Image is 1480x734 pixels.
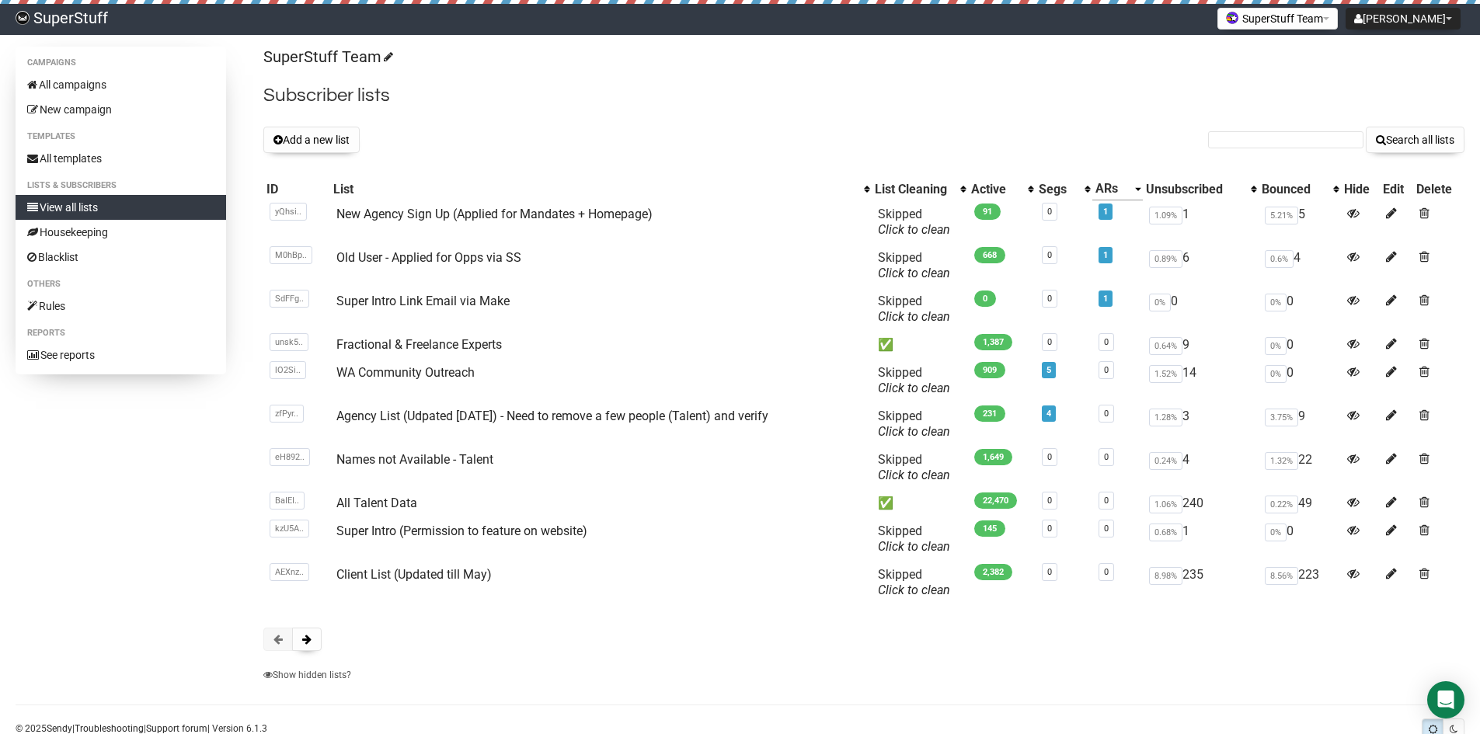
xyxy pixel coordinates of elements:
span: M0hBp.. [270,246,312,264]
a: Click to clean [878,266,950,280]
th: List: No sort applied, activate to apply an ascending sort [330,178,872,200]
th: ARs: Descending sort applied, activate to remove the sort [1092,178,1143,200]
span: 1.09% [1149,207,1182,224]
span: unsk5.. [270,333,308,351]
a: New campaign [16,97,226,122]
div: Edit [1383,182,1410,197]
span: Skipped [878,524,950,554]
a: 0 [1047,452,1052,462]
a: 0 [1047,567,1052,577]
a: Super Intro (Permission to feature on website) [336,524,587,538]
a: Click to clean [878,424,950,439]
a: All templates [16,146,226,171]
a: SuperStuff Team [263,47,391,66]
th: Bounced: No sort applied, activate to apply an ascending sort [1259,178,1341,200]
td: 0 [1259,331,1341,359]
span: 0.6% [1265,250,1294,268]
span: 1.06% [1149,496,1182,513]
span: 8.56% [1265,567,1298,585]
td: 0 [1259,359,1341,402]
span: 1,387 [974,334,1012,350]
th: Unsubscribed: No sort applied, activate to apply an ascending sort [1143,178,1259,200]
a: Super Intro Link Email via Make [336,294,510,308]
span: 909 [974,362,1005,378]
a: 0 [1104,409,1109,419]
td: 22 [1259,446,1341,489]
a: 0 [1104,496,1109,506]
div: List Cleaning [875,182,952,197]
td: 49 [1259,489,1341,517]
span: 91 [974,204,1001,220]
span: zfPyr.. [270,405,304,423]
td: 5 [1259,200,1341,244]
div: ID [266,182,328,197]
td: 4 [1143,446,1259,489]
button: SuperStuff Team [1217,8,1338,30]
td: 1 [1143,200,1259,244]
span: 1.28% [1149,409,1182,426]
a: 1 [1103,250,1108,260]
th: Active: No sort applied, activate to apply an ascending sort [968,178,1036,200]
a: 1 [1103,207,1108,217]
div: ARs [1095,181,1127,197]
span: AEXnz.. [270,563,309,581]
span: 0.22% [1265,496,1298,513]
div: List [333,182,856,197]
a: 0 [1047,207,1052,217]
span: 22,470 [974,492,1017,509]
td: ✅ [872,331,968,359]
span: 0.89% [1149,250,1182,268]
a: Old User - Applied for Opps via SS [336,250,521,265]
a: See reports [16,343,226,367]
a: 0 [1047,496,1052,506]
a: New Agency Sign Up (Applied for Mandates + Homepage) [336,207,653,221]
div: Unsubscribed [1146,182,1244,197]
span: 145 [974,520,1005,537]
th: Segs: No sort applied, activate to apply an ascending sort [1036,178,1092,200]
span: 0.68% [1149,524,1182,541]
a: 0 [1047,294,1052,304]
a: 0 [1047,250,1052,260]
li: Reports [16,324,226,343]
a: Fractional & Freelance Experts [336,337,502,352]
span: 8.98% [1149,567,1182,585]
td: 1 [1143,517,1259,561]
button: Add a new list [263,127,360,153]
a: 0 [1104,365,1109,375]
a: Show hidden lists? [263,670,351,680]
span: kzU5A.. [270,520,309,537]
a: Click to clean [878,539,950,554]
span: 668 [974,247,1005,263]
img: favicons [1226,12,1238,24]
li: Templates [16,127,226,146]
a: 0 [1047,524,1052,534]
span: 0% [1265,365,1287,383]
td: 14 [1143,359,1259,402]
td: 223 [1259,561,1341,604]
span: lO2Si.. [270,361,306,379]
h2: Subscriber lists [263,82,1464,110]
th: Edit: No sort applied, sorting is disabled [1380,178,1413,200]
span: BaIEI.. [270,492,305,510]
td: 9 [1259,402,1341,446]
span: 1.32% [1265,452,1298,470]
a: Click to clean [878,222,950,237]
a: All campaigns [16,72,226,97]
li: Campaigns [16,54,226,72]
span: 0.64% [1149,337,1182,355]
th: ID: No sort applied, sorting is disabled [263,178,331,200]
span: Skipped [878,207,950,237]
span: 231 [974,405,1005,422]
a: Sendy [47,723,72,734]
div: Bounced [1262,182,1325,197]
a: Click to clean [878,381,950,395]
th: Delete: No sort applied, sorting is disabled [1413,178,1464,200]
a: 0 [1104,524,1109,534]
a: 0 [1104,337,1109,347]
span: 0% [1265,337,1287,355]
td: 0 [1143,287,1259,331]
div: Delete [1416,182,1461,197]
a: 5 [1046,365,1051,375]
span: 0% [1265,294,1287,311]
a: Blacklist [16,245,226,270]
